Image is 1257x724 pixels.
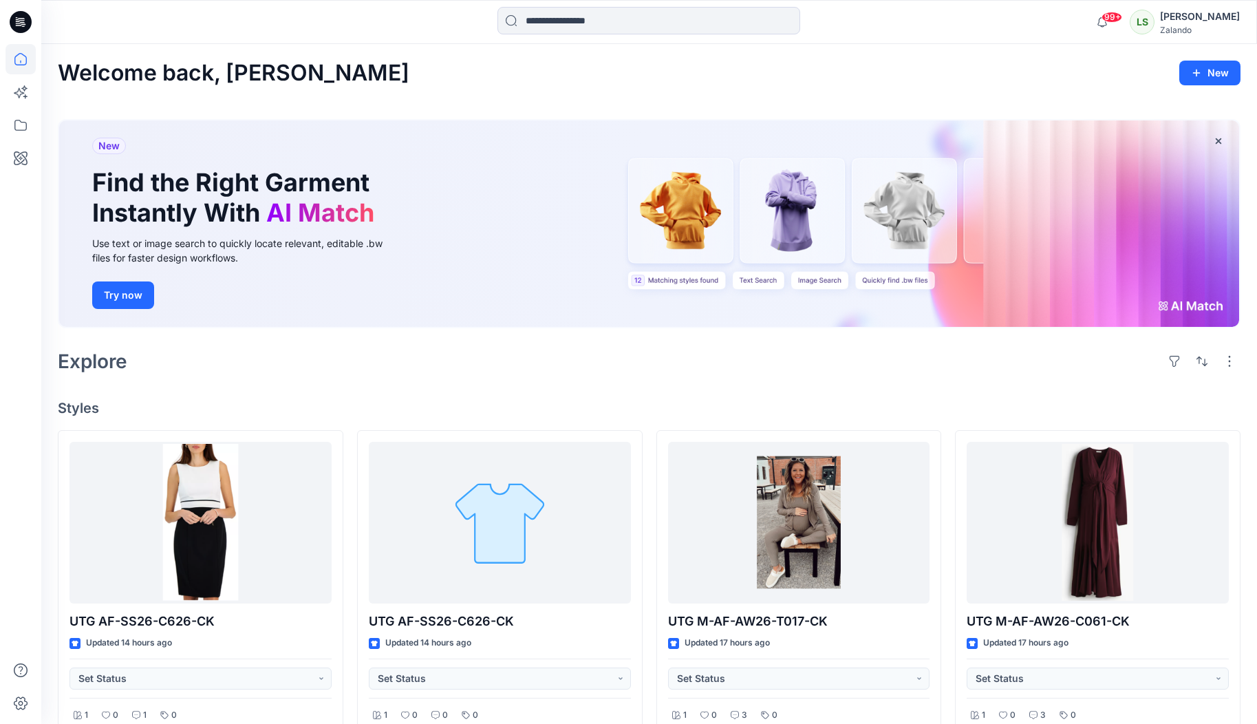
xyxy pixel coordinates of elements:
[685,636,770,650] p: Updated 17 hours ago
[772,708,777,723] p: 0
[58,400,1240,416] h4: Styles
[1160,25,1240,35] div: Zalando
[983,636,1068,650] p: Updated 17 hours ago
[58,61,409,86] h2: Welcome back, [PERSON_NAME]
[982,708,985,723] p: 1
[98,138,120,154] span: New
[69,612,332,631] p: UTG AF-SS26-C626-CK
[58,350,127,372] h2: Explore
[113,708,118,723] p: 0
[1130,10,1154,34] div: LS
[1102,12,1122,23] span: 99+
[92,236,402,265] div: Use text or image search to quickly locate relevant, editable .bw files for faster design workflows.
[1040,708,1046,723] p: 3
[86,636,172,650] p: Updated 14 hours ago
[711,708,717,723] p: 0
[385,636,471,650] p: Updated 14 hours ago
[92,281,154,309] button: Try now
[266,198,374,228] span: AI Match
[384,708,387,723] p: 1
[967,612,1229,631] p: UTG M-AF-AW26-C061-CK
[369,612,631,631] p: UTG AF-SS26-C626-CK
[143,708,147,723] p: 1
[967,442,1229,604] a: UTG M-AF-AW26-C061-CK
[1179,61,1240,85] button: New
[1071,708,1076,723] p: 0
[369,442,631,604] a: UTG AF-SS26-C626-CK
[668,442,930,604] a: UTG M-AF-AW26-T017-CK
[1010,708,1016,723] p: 0
[473,708,478,723] p: 0
[69,442,332,604] a: UTG AF-SS26-C626-CK
[412,708,418,723] p: 0
[668,612,930,631] p: UTG M-AF-AW26-T017-CK
[171,708,177,723] p: 0
[92,168,381,227] h1: Find the Right Garment Instantly With
[85,708,88,723] p: 1
[683,708,687,723] p: 1
[1160,8,1240,25] div: [PERSON_NAME]
[442,708,448,723] p: 0
[742,708,747,723] p: 3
